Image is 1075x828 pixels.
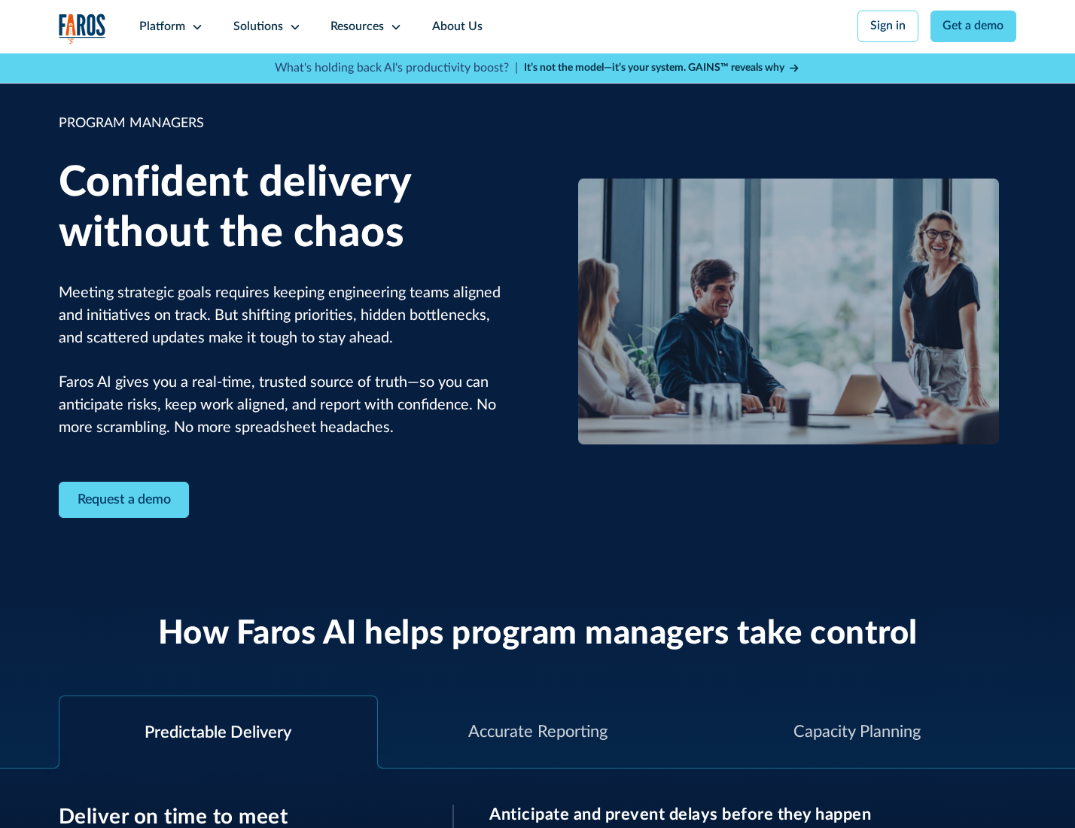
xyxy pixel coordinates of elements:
[59,14,107,44] a: home
[59,282,516,440] p: Meeting strategic goals requires keeping engineering teams aligned and initiatives on track. But ...
[524,62,784,73] strong: It’s not the model—it’s your system. GAINS™ reveals why
[59,482,190,519] a: Contact Modal
[468,720,608,744] div: Accurate Reporting
[59,158,516,259] h1: Confident delivery without the chaos
[158,614,918,654] h2: How Faros AI helps program managers take control
[857,11,918,42] a: Sign in
[275,59,518,78] p: What's holding back AI's productivity boost? |
[524,60,801,76] a: It’s not the model—it’s your system. GAINS™ reveals why
[145,720,291,745] div: Predictable Delivery
[59,114,516,134] div: PROGRAM MANAGERS
[233,18,283,36] div: Solutions
[330,18,384,36] div: Resources
[139,18,185,36] div: Platform
[489,805,1016,824] h3: Anticipate and prevent delays before they happen
[930,11,1017,42] a: Get a demo
[793,720,921,744] div: Capacity Planning
[59,14,107,44] img: Logo of the analytics and reporting company Faros.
